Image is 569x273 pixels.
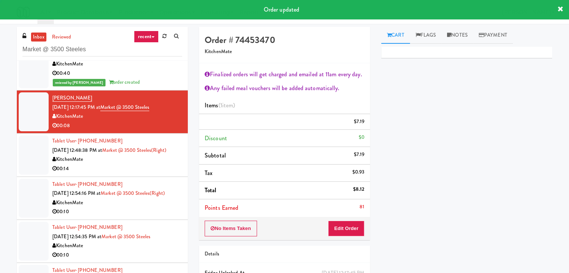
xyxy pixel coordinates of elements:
[52,59,182,69] div: KitchenMate
[52,251,182,260] div: 00:10
[354,117,365,126] div: $7.19
[205,69,364,80] div: Finalized orders will get charged and emailed at 11am every day.
[359,133,364,142] div: $0
[76,181,122,188] span: · [PHONE_NUMBER]
[134,31,159,43] a: recent
[52,137,122,144] a: Tablet User· [PHONE_NUMBER]
[205,221,257,236] button: No Items Taken
[360,202,364,212] div: 81
[52,181,122,188] a: Tablet User· [PHONE_NUMBER]
[222,101,233,110] ng-pluralize: item
[100,104,149,111] a: Market @ 3500 Steeles
[76,224,122,231] span: · [PHONE_NUMBER]
[52,164,182,174] div: 00:14
[76,137,122,144] span: · [PHONE_NUMBER]
[52,155,182,164] div: KitchenMate
[52,207,182,217] div: 00:10
[31,33,46,42] a: inbox
[52,198,182,208] div: KitchenMate
[101,233,150,240] a: Market @ 3500 Steeles
[473,27,513,44] a: Payment
[205,49,364,55] h5: KitchenMate
[17,220,188,263] li: Tablet User· [PHONE_NUMBER][DATE] 12:54:35 PM atMarket @ 3500 SteelesKitchenMate00:10
[52,233,101,240] span: [DATE] 12:54:35 PM at
[102,147,166,154] a: Market @ 3500 Steeles(Right)
[52,121,182,131] div: 00:08
[101,190,165,197] a: Market @ 3500 Steeles(Right)
[52,69,182,78] div: 00:40
[205,83,364,94] div: Any failed meal vouchers will be added automatically.
[328,221,364,236] button: Edit Order
[17,177,188,220] li: Tablet User· [PHONE_NUMBER][DATE] 12:54:16 PM atMarket @ 3500 Steeles(Right)KitchenMate00:10
[218,101,235,110] span: (1 )
[52,104,100,111] span: [DATE] 12:17:45 PM at
[205,35,364,45] h4: Order # 74453470
[441,27,473,44] a: Notes
[205,101,235,110] span: Items
[52,94,92,102] a: [PERSON_NAME]
[22,43,182,56] input: Search vision orders
[205,134,227,142] span: Discount
[353,185,365,194] div: $8.12
[52,112,182,121] div: KitchenMate
[354,150,365,159] div: $7.19
[17,38,188,91] li: Jianyu Pan[DATE] 12:13:57 PM atMarket @ 3500 SteelesKitchenMate00:40reviewed by [PERSON_NAME]orde...
[352,168,365,177] div: $0.93
[52,241,182,251] div: KitchenMate
[52,147,102,154] span: [DATE] 12:48:38 PM at
[52,224,122,231] a: Tablet User· [PHONE_NUMBER]
[17,134,188,177] li: Tablet User· [PHONE_NUMBER][DATE] 12:48:38 PM atMarket @ 3500 Steeles(Right)KitchenMate00:14
[205,203,238,212] span: Points Earned
[52,190,101,197] span: [DATE] 12:54:16 PM at
[205,151,226,160] span: Subtotal
[264,5,299,14] span: Order updated
[381,27,410,44] a: Cart
[205,169,212,177] span: Tax
[50,33,73,42] a: reviewed
[17,91,188,134] li: [PERSON_NAME][DATE] 12:17:45 PM atMarket @ 3500 SteelesKitchenMate00:08
[53,79,105,86] span: reviewed by [PERSON_NAME]
[205,249,364,259] div: Details
[205,186,217,194] span: Total
[109,79,140,86] span: order created
[410,27,442,44] a: Flags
